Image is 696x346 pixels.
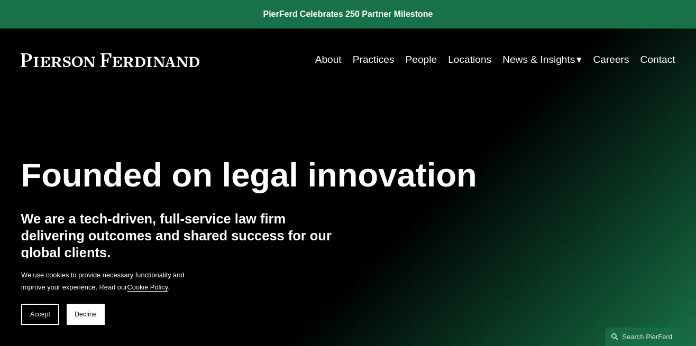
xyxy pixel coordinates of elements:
[21,210,348,261] h4: We are a tech-driven, full-service law firm delivering outcomes and shared success for our global...
[502,51,575,69] span: News & Insights
[640,50,675,70] a: Contact
[315,50,342,70] a: About
[21,269,190,293] p: We use cookies to provide necessary functionality and improve your experience. Read our .
[502,50,582,70] a: folder dropdown
[448,50,491,70] a: Locations
[11,258,201,335] section: Cookie banner
[593,50,629,70] a: Careers
[605,328,679,346] a: Search this site
[30,311,50,318] span: Accept
[21,156,566,194] h1: Founded on legal innovation
[406,50,437,70] a: People
[353,50,395,70] a: Practices
[75,311,97,318] span: Decline
[127,283,168,291] a: Cookie Policy
[21,304,59,325] button: Accept
[67,304,105,325] button: Decline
